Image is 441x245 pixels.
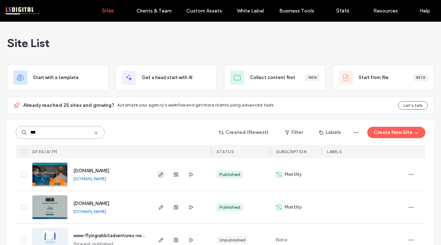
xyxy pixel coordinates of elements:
[142,74,192,81] span: Get a head start with AI
[327,149,342,154] span: LABELS
[278,127,310,138] button: Filter
[219,237,245,243] div: Unpublished
[186,8,222,14] label: Custom Assets
[136,8,172,14] label: Clients & Team
[73,201,109,206] a: [DOMAIN_NAME]
[285,204,302,211] span: Monthly
[413,74,428,81] div: Beta
[16,5,31,11] span: Help
[73,209,106,214] a: [DOMAIN_NAME]
[102,7,114,14] label: Sites
[279,8,314,14] label: Business Tools
[373,8,398,14] label: Resources
[398,101,428,110] button: Let's talk
[306,74,320,81] div: New
[219,171,240,178] div: Published
[7,64,109,91] div: Start with a template
[7,36,50,50] span: Site List
[336,7,349,14] label: Stats
[359,74,389,81] span: Start from file
[73,233,156,238] a: www-flyingrabbitadventures-new-look
[32,149,57,154] span: SITES (4/79)
[224,64,326,91] div: Collect content firstNew
[73,168,109,173] a: [DOMAIN_NAME]
[33,74,79,81] span: Start with a template
[313,127,347,138] button: Labels
[285,171,302,178] span: Monthly
[250,74,295,81] span: Collect content first
[420,8,430,14] label: Help
[237,8,264,14] label: White Label
[117,102,274,108] span: Automate your agency's workflow and get more clients using advanced tools
[23,102,114,109] span: Already reached 25 sites and growing?
[73,176,106,181] a: [DOMAIN_NAME]
[276,149,306,154] span: SUBSCRIPTION
[219,204,240,210] div: Published
[213,127,275,138] button: Created (Newest)
[333,64,434,91] div: Start from fileBeta
[116,64,217,91] div: Get a head start with AI
[217,149,234,154] span: STATUS
[367,127,425,138] button: Create New Site
[276,236,287,244] span: None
